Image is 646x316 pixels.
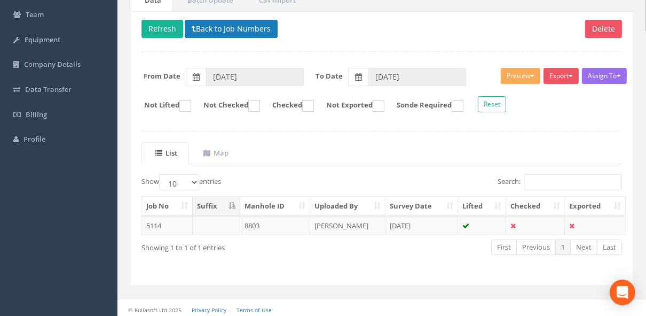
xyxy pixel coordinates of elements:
[565,197,625,216] th: Exported: activate to sort column ascending
[155,148,177,158] uib-tab-heading: List
[141,142,188,164] a: List
[543,68,579,84] button: Export
[310,197,385,216] th: Uploaded By: activate to sort column ascending
[185,20,278,38] button: Back to Job Numbers
[570,240,597,255] a: Next
[385,197,458,216] th: Survey Date: activate to sort column ascending
[240,216,311,235] td: 8803
[597,240,622,255] a: Last
[128,306,182,314] small: © Kullasoft Ltd 2025
[385,216,458,235] td: [DATE]
[582,68,627,84] button: Assign To
[458,197,506,216] th: Lifted: activate to sort column ascending
[501,68,540,84] button: Preview
[141,20,183,38] button: Refresh
[610,280,635,305] div: Open Intercom Messenger
[310,216,385,235] td: [PERSON_NAME]
[25,35,60,44] span: Equipment
[237,306,272,314] a: Terms of Use
[142,216,193,235] td: 5114
[203,148,229,158] uib-tab-heading: Map
[516,240,556,255] a: Previous
[193,197,240,216] th: Suffix: activate to sort column descending
[368,68,466,86] input: To Date
[506,197,565,216] th: Checked: activate to sort column ascending
[193,100,260,112] label: Not Checked
[316,71,343,81] label: To Date
[240,197,311,216] th: Manhole ID: activate to sort column ascending
[141,174,221,190] label: Show entries
[26,10,44,19] span: Team
[206,68,304,86] input: From Date
[159,174,199,190] select: Showentries
[478,96,506,112] button: Reset
[316,100,384,112] label: Not Exported
[26,110,47,119] span: Billing
[491,240,517,255] a: First
[524,174,622,190] input: Search:
[262,100,314,112] label: Checked
[498,174,622,190] label: Search:
[190,142,240,164] a: Map
[585,20,622,38] button: Delete
[24,59,81,69] span: Company Details
[25,84,72,94] span: Data Transfer
[23,134,45,144] span: Profile
[142,197,193,216] th: Job No: activate to sort column ascending
[141,238,333,253] div: Showing 1 to 1 of 1 entries
[144,71,181,81] label: From Date
[133,100,191,112] label: Not Lifted
[386,100,463,112] label: Sonde Required
[192,306,226,314] a: Privacy Policy
[555,240,571,255] a: 1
